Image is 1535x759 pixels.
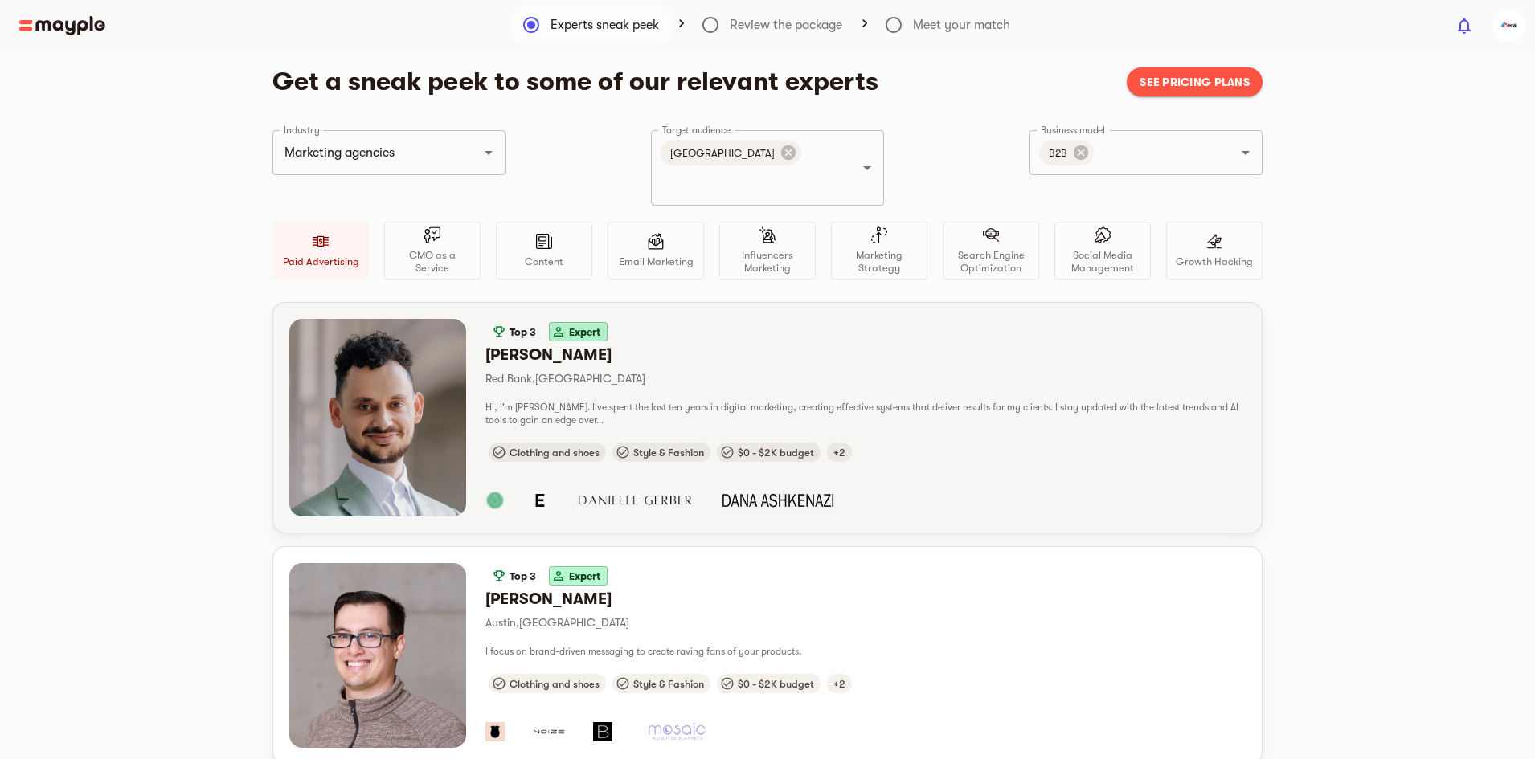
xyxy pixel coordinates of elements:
span: Expert [563,570,607,582]
span: Style & Fashion [627,678,710,690]
p: Influencers Marketing [727,249,808,275]
p: Social Media Management [1062,249,1144,275]
span: +2 [827,678,852,690]
div: Email Marketing [608,222,704,280]
span: Hi, I'm [PERSON_NAME]. I've spent the last ten years in digital marketing, creating effective sys... [485,402,1238,426]
div: ROAS (Return On Ad Spend), United States targeting [827,443,852,462]
span: I focus on brand-driven messaging to create raving fans of your products. [485,646,801,657]
span: Clothing and shoes [503,447,606,459]
p: Red Bank , [GEOGRAPHIC_DATA] [485,369,1246,388]
div: Paid Advertising [272,222,369,280]
div: ROAS (Return On Ad Spend), United States targeting [827,674,852,693]
img: Main logo [19,16,105,35]
span: $0 - $2K budget [731,447,821,459]
p: CMO as a Service [391,249,473,275]
button: See pricing plans [1127,67,1263,96]
p: Growth Hacking [1176,255,1253,268]
div: Dana Ashkenazi [720,491,837,510]
div: [GEOGRAPHIC_DATA] [661,140,801,165]
h6: [PERSON_NAME] [485,345,1246,365]
button: Top 3Expert[PERSON_NAME]Red Bank,[GEOGRAPHIC_DATA]Hi, I'm [PERSON_NAME]. I've spent the last ten ... [273,303,1262,533]
button: show 0 new notifications [1445,6,1484,45]
h6: [PERSON_NAME] [485,589,1246,610]
h4: Get a sneak peek to some of our relevant experts [272,66,1114,98]
span: $0 - $2K budget [731,678,821,690]
span: Expert [563,326,607,338]
div: Search Engine Optimization [943,222,1039,280]
img: V7EetagWTkKNVK6MLqol [1493,10,1525,42]
div: Growth Hacking [1166,222,1263,280]
input: Try Entertainment, Clothing, etc. [280,137,453,168]
div: Content [496,222,592,280]
span: Top 3 [503,570,542,582]
div: Mosaic Weighted Blankets [638,722,715,741]
div: The Art of Jewels [485,491,505,510]
p: Email Marketing [619,255,694,268]
span: See pricing plans [1140,72,1250,92]
div: CMO as a Service [384,222,481,280]
button: Open [1234,141,1257,164]
span: Clothing and shoes [503,678,606,690]
span: Top 3 [503,326,542,338]
div: BELLAMI [593,722,612,741]
div: B2B [1039,140,1094,165]
p: Austin , [GEOGRAPHIC_DATA] [485,613,1246,632]
span: B2B [1039,145,1077,161]
span: +2 [827,447,852,459]
button: Open [856,157,878,179]
p: Search Engine Optimization [950,249,1032,275]
div: Danielle Gerber Jewelry [575,491,694,510]
span: Style & Fashion [627,447,710,459]
div: Ester Boutique [530,491,550,510]
p: Content [525,255,563,268]
button: Open [477,141,500,164]
div: Marketing Strategy [831,222,927,280]
p: Marketing Strategy [838,249,920,275]
div: NOIZE [530,722,567,741]
span: [GEOGRAPHIC_DATA] [661,145,784,161]
div: Social Media Management [1054,222,1151,280]
div: Influencers Marketing [719,222,816,280]
div: ProFlowers [485,722,505,741]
